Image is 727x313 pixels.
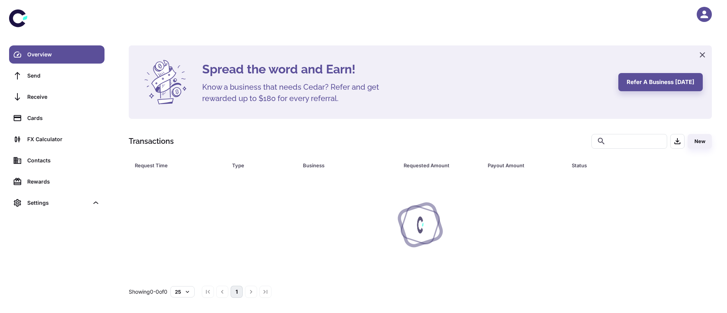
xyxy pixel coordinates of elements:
[9,109,105,127] a: Cards
[27,156,100,165] div: Contacts
[27,72,100,80] div: Send
[572,160,671,171] div: Status
[488,160,563,171] span: Payout Amount
[688,134,712,149] button: New
[232,160,284,171] div: Type
[27,114,100,122] div: Cards
[618,73,703,91] button: Refer a business [DATE]
[27,199,89,207] div: Settings
[231,286,243,298] button: page 1
[9,67,105,85] a: Send
[232,160,293,171] span: Type
[9,194,105,212] div: Settings
[202,81,392,104] h5: Know a business that needs Cedar? Refer and get rewarded up to $180 for every referral.
[9,88,105,106] a: Receive
[135,160,213,171] div: Request Time
[9,45,105,64] a: Overview
[9,173,105,191] a: Rewards
[404,160,469,171] div: Requested Amount
[27,93,100,101] div: Receive
[135,160,223,171] span: Request Time
[488,160,553,171] div: Payout Amount
[201,286,273,298] nav: pagination navigation
[202,60,609,78] h4: Spread the word and Earn!
[404,160,479,171] span: Requested Amount
[129,288,167,296] p: Showing 0-0 of 0
[27,178,100,186] div: Rewards
[27,135,100,143] div: FX Calculator
[9,151,105,170] a: Contacts
[27,50,100,59] div: Overview
[9,130,105,148] a: FX Calculator
[170,286,195,297] button: 25
[129,135,174,147] h1: Transactions
[572,160,680,171] span: Status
